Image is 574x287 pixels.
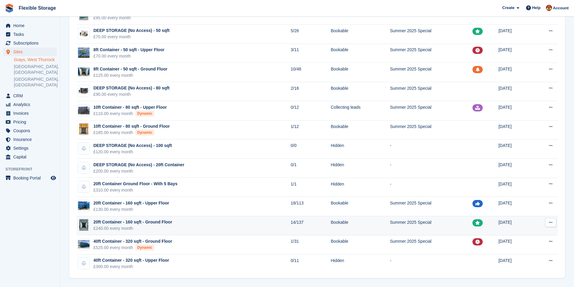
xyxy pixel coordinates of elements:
img: blank-unit-type-icon-ffbac7b88ba66c5e286b0e438baccc4b9c83835d4c34f86887a83fc20ec27e7b.svg [78,181,89,192]
img: 20ft%20Ground%20Inside.jpeg [79,219,88,231]
div: £200.00 every month [93,168,184,174]
td: Collecting leads [331,101,390,120]
td: [DATE] [498,197,533,216]
td: Hidden [331,159,390,178]
a: Grays, West Thurrock [14,57,57,63]
a: Preview store [50,174,57,182]
td: - [390,139,472,159]
td: Bookable [331,25,390,44]
td: Hidden [331,254,390,273]
div: Dynamic [136,245,154,251]
td: 3/11 [291,44,331,63]
td: 0/1 [291,159,331,178]
td: - [390,159,472,178]
td: [DATE] [498,216,533,236]
span: CRM [13,92,49,100]
div: 8ft Container - 50 sqft - Upper Floor [93,47,165,53]
img: 80-sqft-container.jpg [78,87,89,95]
td: [DATE] [498,159,533,178]
span: Storefront [5,166,60,172]
img: 50-sqft-unit.jpg [78,29,89,38]
td: [DATE] [498,178,533,197]
td: [DATE] [498,25,533,44]
td: [DATE] [498,254,533,273]
div: £310.00 every month [93,187,177,193]
span: Create [502,5,514,11]
a: [GEOGRAPHIC_DATA], [GEOGRAPHIC_DATA] [14,76,57,88]
img: blank-unit-type-icon-ffbac7b88ba66c5e286b0e438baccc4b9c83835d4c34f86887a83fc20ec27e7b.svg [78,162,89,173]
td: Bookable [331,235,390,254]
span: Pricing [13,118,49,126]
td: [DATE] [498,82,533,101]
td: [DATE] [498,63,533,82]
div: 20ft Container - 160 sqft - Ground Floor [93,219,172,225]
img: 10ft%20with%20stairs.jpeg [78,106,89,114]
div: £130.00 every month [93,206,169,213]
span: Insurance [13,135,49,144]
a: menu [3,118,57,126]
a: menu [3,30,57,39]
td: 5/26 [291,25,331,44]
td: Hidden [331,178,390,197]
div: DEEP STORAGE (No Access) - 50 sqft [93,27,170,34]
td: 0/0 [291,139,331,159]
span: Analytics [13,100,49,109]
td: - [390,178,472,197]
td: Summer 2025 Special [390,101,472,120]
a: menu [3,48,57,56]
span: Home [13,21,49,30]
div: 8ft Container - 50 sqft - Ground Floor [93,66,168,72]
img: 20ft%20Upper%20Outside.jpeg [78,201,89,210]
span: Account [553,5,569,11]
img: blank-unit-type-icon-ffbac7b88ba66c5e286b0e438baccc4b9c83835d4c34f86887a83fc20ec27e7b.svg [78,257,89,269]
a: menu [3,144,57,152]
div: £125.00 every month [93,72,168,79]
span: Settings [13,144,49,152]
span: Tasks [13,30,49,39]
div: 10ft Container - 80 sqft - Upper Floor [93,104,167,111]
td: 2/16 [291,82,331,101]
a: [GEOGRAPHIC_DATA], [GEOGRAPHIC_DATA] [14,64,57,75]
a: menu [3,153,57,161]
a: menu [3,92,57,100]
div: Dynamic [136,129,154,136]
div: DEEP STORAGE (No Access) - 20ft Container [93,162,184,168]
span: Help [532,5,541,11]
td: 1/31 [291,235,331,254]
td: Summer 2025 Special [390,63,472,82]
div: £300.00 every month [93,264,169,270]
div: £110.00 every month [93,111,167,117]
td: Summer 2025 Special [390,235,472,254]
div: DEEP STORAGE (No Access) - 100 sqft [93,142,172,149]
td: Summer 2025 Special [390,44,472,63]
div: 40ft Container - 320 sqft - Upper Floor [93,257,169,264]
div: 20ft Container - 160 sqft - Upper Floor [93,200,169,206]
td: [DATE] [498,44,533,63]
span: Coupons [13,126,49,135]
td: [DATE] [498,120,533,140]
a: Flexible Storage [16,3,58,13]
a: menu [3,39,57,47]
td: Summer 2025 Special [390,120,472,140]
div: £185.00 every month [93,129,170,136]
a: menu [3,174,57,182]
a: menu [3,126,57,135]
td: [DATE] [498,101,533,120]
img: IMG_2094b.JPG [78,48,89,58]
td: 18/113 [291,197,331,216]
a: menu [3,100,57,109]
img: 10ft%20Inside%20%231.JPG [79,123,88,135]
td: 0/12 [291,101,331,120]
td: Bookable [331,44,390,63]
span: Capital [13,153,49,161]
a: menu [3,109,57,117]
td: 1/12 [291,120,331,140]
div: £70.00 every month [93,53,165,59]
td: Summer 2025 Special [390,216,472,236]
td: Summer 2025 Special [390,82,472,101]
div: £95.00 every month [93,15,180,21]
td: Bookable [331,120,390,140]
td: Bookable [331,197,390,216]
a: menu [3,135,57,144]
img: stora-icon-8386f47178a22dfd0bd8f6a31ec36ba5ce8667c1dd55bd0f319d3a0aa187defe.svg [5,4,14,13]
